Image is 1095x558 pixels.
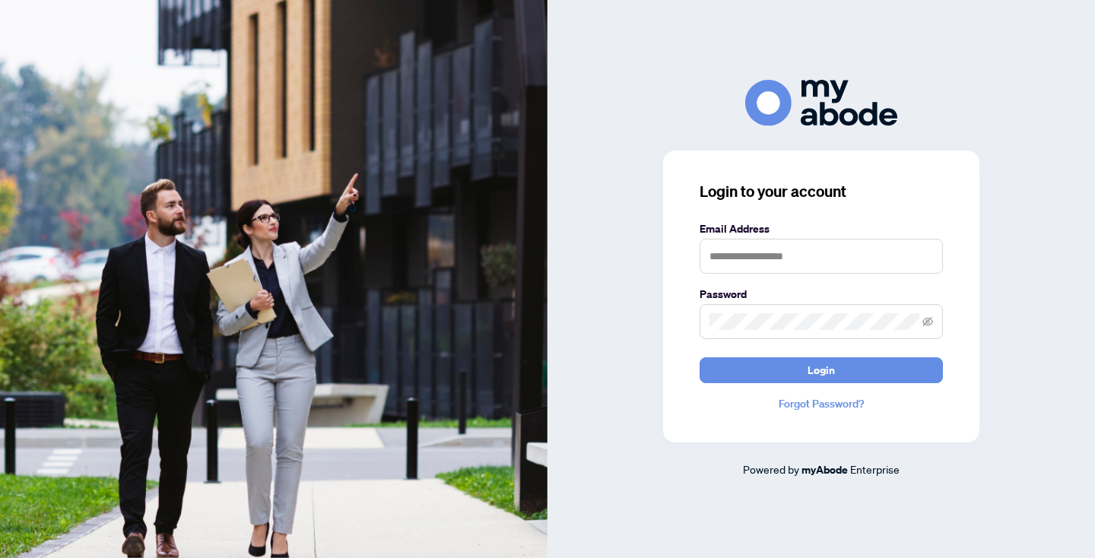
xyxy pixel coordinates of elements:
img: ma-logo [745,80,897,126]
span: Powered by [743,462,799,476]
span: Login [808,358,835,382]
a: Forgot Password? [700,395,943,412]
h3: Login to your account [700,181,943,202]
label: Email Address [700,220,943,237]
button: Login [700,357,943,383]
label: Password [700,286,943,303]
span: Enterprise [850,462,900,476]
a: myAbode [801,461,848,478]
span: eye-invisible [922,316,933,327]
